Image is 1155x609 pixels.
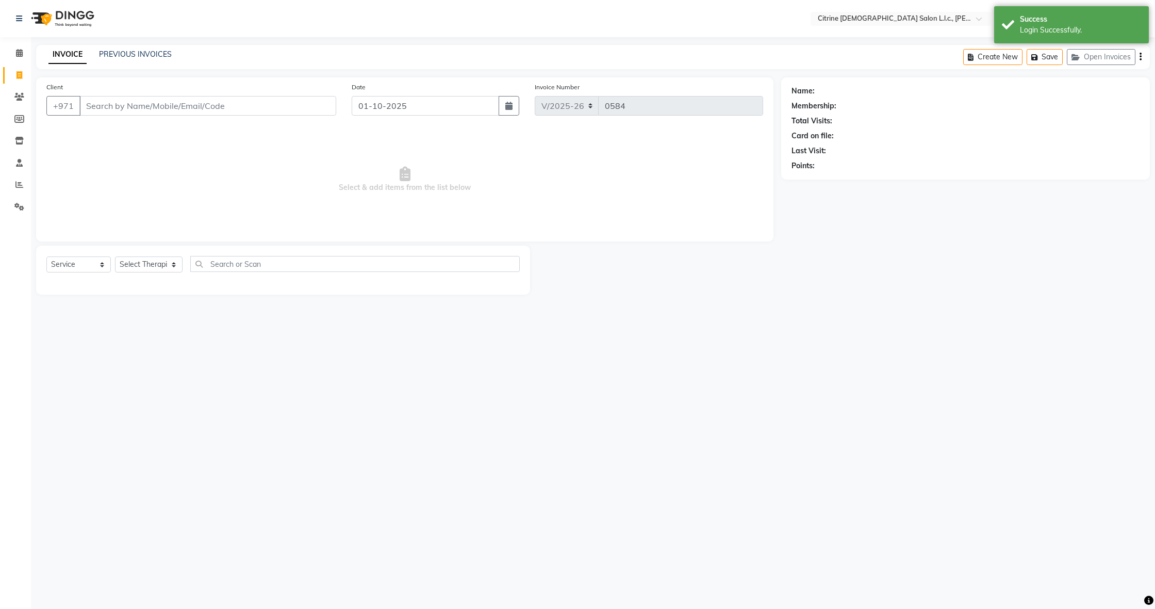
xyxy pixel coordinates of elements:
[791,146,826,156] div: Last Visit:
[190,256,520,272] input: Search or Scan
[99,50,172,59] a: PREVIOUS INVOICES
[46,128,763,231] span: Select & add items from the list below
[1020,25,1141,36] div: Login Successfully.
[48,45,87,64] a: INVOICE
[46,96,80,116] button: +971
[791,116,832,126] div: Total Visits:
[791,131,834,141] div: Card on file:
[791,161,815,171] div: Points:
[963,49,1022,65] button: Create New
[535,83,580,92] label: Invoice Number
[79,96,336,116] input: Search by Name/Mobile/Email/Code
[1020,14,1141,25] div: Success
[791,86,815,97] div: Name:
[46,83,63,92] label: Client
[791,101,836,111] div: Membership:
[1027,49,1063,65] button: Save
[26,4,97,33] img: logo
[1067,49,1135,65] button: Open Invoices
[352,83,366,92] label: Date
